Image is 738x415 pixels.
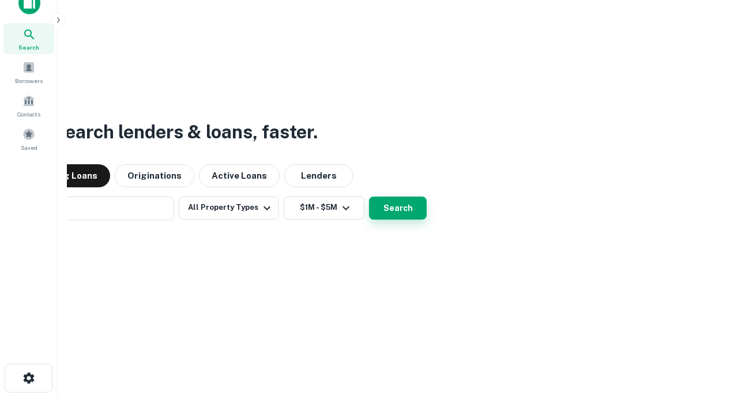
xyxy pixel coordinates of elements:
[52,118,318,146] h3: Search lenders & loans, faster.
[284,197,364,220] button: $1M - $5M
[199,164,280,187] button: Active Loans
[179,197,279,220] button: All Property Types
[21,143,37,152] span: Saved
[3,56,54,88] a: Borrowers
[680,286,738,341] iframe: Chat Widget
[3,123,54,154] a: Saved
[3,23,54,54] a: Search
[369,197,427,220] button: Search
[18,43,39,52] span: Search
[3,90,54,121] a: Contacts
[115,164,194,187] button: Originations
[15,76,43,85] span: Borrowers
[17,110,40,119] span: Contacts
[284,164,353,187] button: Lenders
